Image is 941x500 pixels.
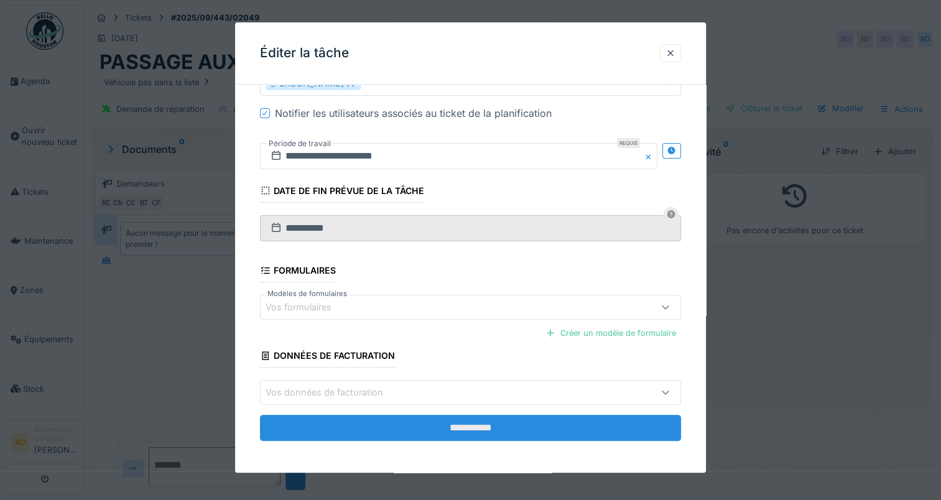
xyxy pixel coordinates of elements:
[260,261,336,282] div: Formulaires
[267,137,332,150] label: Période de travail
[617,138,640,148] div: Requis
[266,300,349,314] div: Vos formulaires
[266,386,401,400] div: Vos données de facturation
[260,182,424,203] div: Date de fin prévue de la tâche
[260,45,349,61] h3: Éditer la tâche
[260,346,395,368] div: Données de facturation
[275,106,552,121] div: Notifier les utilisateurs associés au ticket de la planification
[265,289,350,299] label: Modèles de formulaires
[540,325,681,341] div: Créer un modèle de formulaire
[644,143,657,169] button: Close
[266,76,361,90] div: [PERSON_NAME]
